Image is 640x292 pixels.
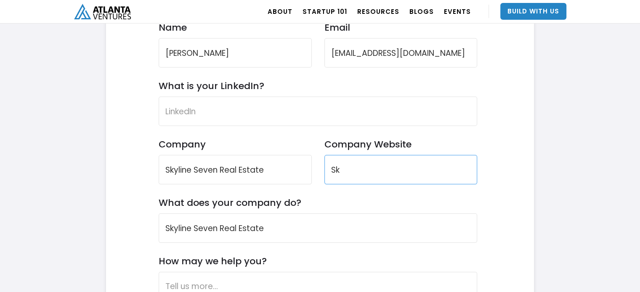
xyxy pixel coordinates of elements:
[159,22,312,33] label: Name
[159,155,312,184] input: Company Name
[500,3,566,20] a: Build With Us
[159,197,301,208] label: What does your company do?
[159,38,312,68] input: Full Name
[159,80,264,92] label: What is your LinkedIn?
[159,213,478,243] input: Company Description
[324,38,478,68] input: Company Email
[324,139,478,150] label: Company Website
[159,139,312,150] label: Company
[159,255,267,267] label: How may we help you?
[324,22,478,33] label: Email
[159,97,478,126] input: LinkedIn
[324,155,478,184] input: Company Website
